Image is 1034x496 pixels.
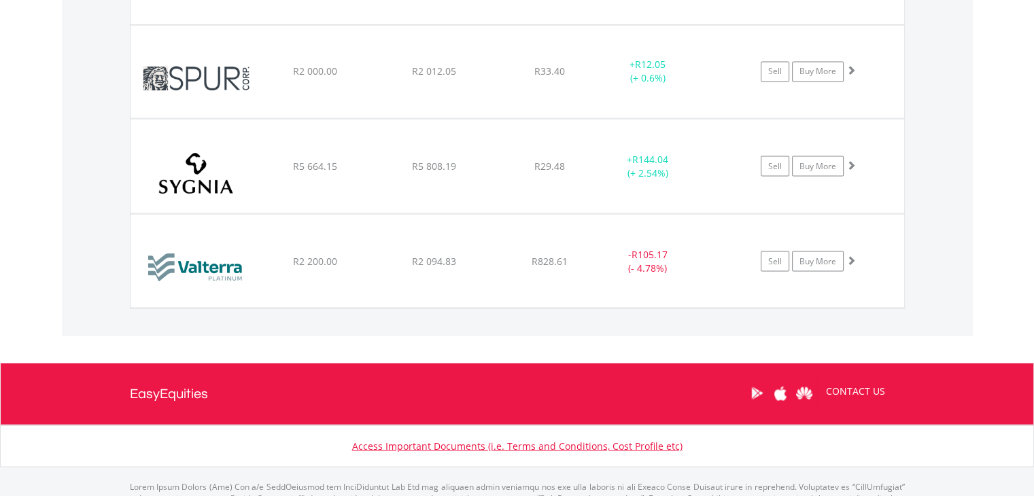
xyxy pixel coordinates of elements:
[352,439,683,452] a: Access Important Documents (i.e. Terms and Conditions, Cost Profile etc)
[745,372,769,414] a: Google Play
[137,136,254,209] img: EQU.ZA.SYG.png
[635,58,666,71] span: R12.05
[761,61,789,82] a: Sell
[597,58,700,85] div: + (+ 0.6%)
[412,159,456,172] span: R5 808.19
[137,42,254,115] img: EQU.ZA.SUR.png
[761,251,789,271] a: Sell
[293,65,337,77] span: R2 000.00
[532,254,568,267] span: R828.61
[769,372,793,414] a: Apple
[534,65,565,77] span: R33.40
[792,61,844,82] a: Buy More
[597,152,700,179] div: + (+ 2.54%)
[816,372,895,410] a: CONTACT US
[632,152,668,165] span: R144.04
[792,251,844,271] a: Buy More
[534,159,565,172] span: R29.48
[293,254,337,267] span: R2 200.00
[761,156,789,176] a: Sell
[412,254,456,267] span: R2 094.83
[632,247,668,260] span: R105.17
[412,65,456,77] span: R2 012.05
[792,156,844,176] a: Buy More
[793,372,816,414] a: Huawei
[137,231,254,304] img: EQU.ZA.VAL.png
[597,247,700,274] div: - (- 4.78%)
[293,159,337,172] span: R5 664.15
[130,363,208,424] a: EasyEquities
